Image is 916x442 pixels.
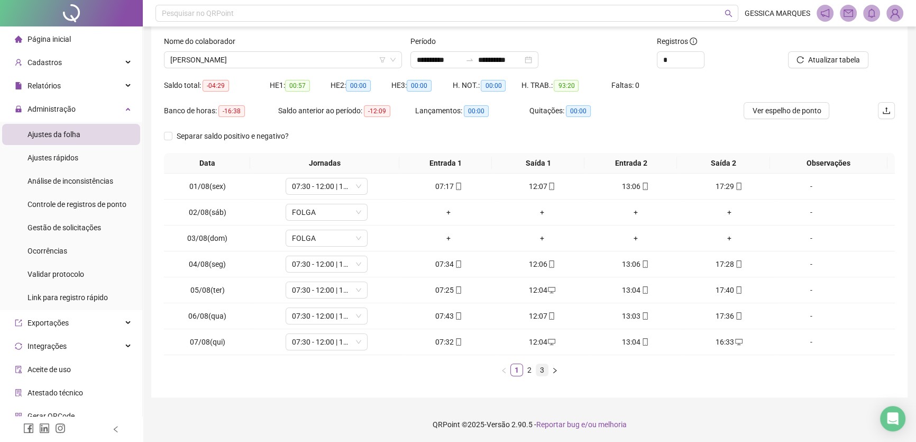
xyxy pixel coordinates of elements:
span: Gerar QRCode [28,412,75,420]
span: mobile [547,260,555,268]
span: upload [882,106,891,115]
span: 00:00 [566,105,591,117]
div: - [780,258,842,270]
span: 07:30 - 12:00 | 13:00 - 17:30 [292,282,361,298]
span: Integrações [28,342,67,350]
span: reload [796,56,804,64]
span: desktop [734,338,743,346]
div: HE 1: [270,79,331,92]
span: 05/08(ter) [190,286,225,294]
span: -16:38 [218,105,245,117]
span: qrcode [15,412,22,420]
span: Ocorrências [28,247,67,255]
div: - [780,284,842,296]
li: 2 [523,364,536,376]
span: swap-right [465,56,474,64]
div: - [780,206,842,218]
span: 06/08(qua) [188,312,226,320]
span: Registros [657,35,697,47]
th: Entrada 1 [399,153,492,174]
div: 13:03 [593,310,678,322]
div: 13:04 [593,336,678,348]
th: Observações [770,153,887,174]
div: 07:25 [406,284,491,296]
div: + [593,232,678,244]
div: 13:04 [593,284,678,296]
span: lock [15,105,22,113]
span: 02/08(sáb) [189,208,226,217]
th: Data [164,153,250,174]
span: GESSICA LOURENÇO MARQUES [170,52,396,68]
div: Lançamentos: [415,105,529,117]
div: - [780,336,842,348]
span: 00:00 [407,80,432,92]
span: 00:00 [346,80,371,92]
span: facebook [23,423,34,434]
span: mobile [454,286,462,294]
span: Separar saldo positivo e negativo? [172,130,293,142]
span: file [15,82,22,89]
div: 17:36 [686,310,772,322]
li: Próxima página [548,364,561,376]
span: Cadastros [28,58,62,67]
span: -04:29 [203,80,229,92]
span: Ajustes rápidos [28,154,78,162]
span: mobile [547,312,555,320]
button: Atualizar tabela [788,51,868,68]
span: notification [820,8,830,18]
span: 07:30 - 12:00 | 13:00 - 17:30 [292,178,361,194]
button: left [498,364,510,376]
span: 07:30 - 12:00 | 13:00 - 17:30 [292,256,361,272]
span: Faltas: 0 [611,81,639,89]
label: Nome do colaborador [164,35,242,47]
div: HE 2: [331,79,391,92]
span: -12:09 [364,105,390,117]
div: H. TRAB.: [521,79,611,92]
div: - [780,310,842,322]
span: mobile [454,260,462,268]
div: + [406,206,491,218]
span: audit [15,366,22,373]
div: 07:43 [406,310,491,322]
span: mobile [640,260,649,268]
span: mobile [734,312,743,320]
span: Exportações [28,319,69,327]
span: mobile [640,338,649,346]
span: Relatórios [28,82,61,90]
span: Administração [28,105,76,113]
span: down [355,313,362,319]
span: mobile [640,312,649,320]
th: Saída 1 [492,153,584,174]
span: left [501,367,507,374]
span: 93:20 [554,80,579,92]
div: Saldo anterior ao período: [278,105,415,117]
div: 17:29 [686,181,772,192]
span: mobile [547,183,555,190]
div: + [500,206,585,218]
div: + [500,232,585,244]
span: to [465,56,474,64]
div: 07:34 [406,258,491,270]
div: 12:04 [500,284,585,296]
li: 3 [536,364,548,376]
div: + [406,232,491,244]
div: 13:06 [593,258,678,270]
div: Banco de horas: [164,105,278,117]
span: desktop [547,338,555,346]
span: down [355,287,362,293]
div: 13:06 [593,181,678,192]
span: info-circle [690,38,697,45]
div: Open Intercom Messenger [880,406,905,431]
label: Período [410,35,443,47]
button: Ver espelho de ponto [744,102,829,119]
span: down [355,235,362,241]
button: right [548,364,561,376]
span: mobile [640,183,649,190]
span: Ajustes da folha [28,130,80,139]
span: filter [379,57,386,63]
li: Página anterior [498,364,510,376]
span: mobile [734,286,743,294]
span: Controle de registros de ponto [28,200,126,209]
div: 07:17 [406,181,491,192]
th: Entrada 2 [584,153,677,174]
